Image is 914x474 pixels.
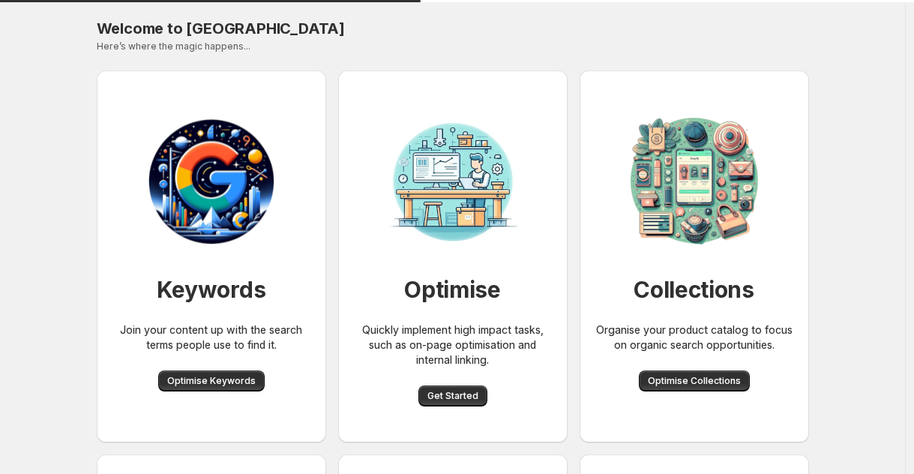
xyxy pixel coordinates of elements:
[350,322,556,367] p: Quickly implement high impact tasks, such as on-page optimisation and internal linking.
[592,322,797,352] p: Organise your product catalog to focus on organic search opportunities.
[136,106,286,256] img: Workbench for SEO
[418,385,487,406] button: Get Started
[167,375,256,387] span: Optimise Keywords
[619,106,769,256] img: Collection organisation for SEO
[157,274,266,304] h1: Keywords
[648,375,741,387] span: Optimise Collections
[634,274,754,304] h1: Collections
[378,106,528,256] img: Workbench for SEO
[404,274,501,304] h1: Optimise
[109,322,314,352] p: Join your content up with the search terms people use to find it.
[97,19,345,37] span: Welcome to [GEOGRAPHIC_DATA]
[158,370,265,391] button: Optimise Keywords
[97,40,809,52] p: Here’s where the magic happens...
[427,390,478,402] span: Get Started
[639,370,750,391] button: Optimise Collections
